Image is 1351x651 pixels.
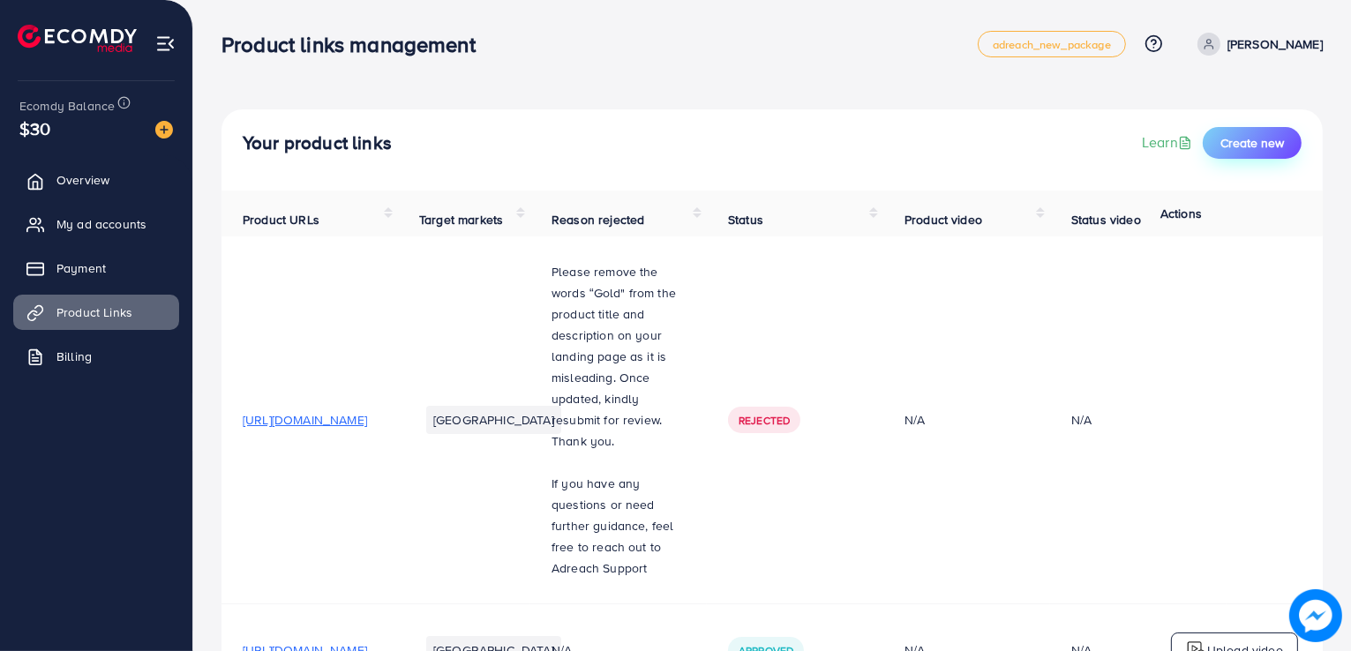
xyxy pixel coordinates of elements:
[1203,127,1302,159] button: Create new
[419,211,503,228] span: Target markets
[904,211,982,228] span: Product video
[1160,205,1202,222] span: Actions
[243,132,392,154] h4: Your product links
[552,261,686,452] p: Please remove the words “Gold" from the product title and description on your landing page as it ...
[978,31,1126,57] a: adreach_new_package
[56,348,92,365] span: Billing
[56,259,106,277] span: Payment
[243,411,367,429] span: [URL][DOMAIN_NAME]
[19,116,50,141] span: $30
[56,215,146,233] span: My ad accounts
[552,473,686,579] p: If you have any questions or need further guidance, feel free to reach out to Adreach Support
[1142,132,1196,153] a: Learn
[155,34,176,54] img: menu
[13,339,179,374] a: Billing
[13,206,179,242] a: My ad accounts
[993,39,1111,50] span: adreach_new_package
[1220,134,1284,152] span: Create new
[728,211,763,228] span: Status
[1289,589,1342,642] img: image
[155,121,173,138] img: image
[13,295,179,330] a: Product Links
[1071,411,1092,429] div: N/A
[56,303,132,321] span: Product Links
[426,406,561,434] li: [GEOGRAPHIC_DATA]
[13,162,179,198] a: Overview
[221,32,490,57] h3: Product links management
[739,413,790,428] span: Rejected
[56,171,109,189] span: Overview
[1190,33,1323,56] a: [PERSON_NAME]
[19,97,115,115] span: Ecomdy Balance
[552,211,644,228] span: Reason rejected
[904,411,1029,429] div: N/A
[18,25,137,52] img: logo
[1227,34,1323,55] p: [PERSON_NAME]
[13,251,179,286] a: Payment
[1071,211,1141,228] span: Status video
[243,211,319,228] span: Product URLs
